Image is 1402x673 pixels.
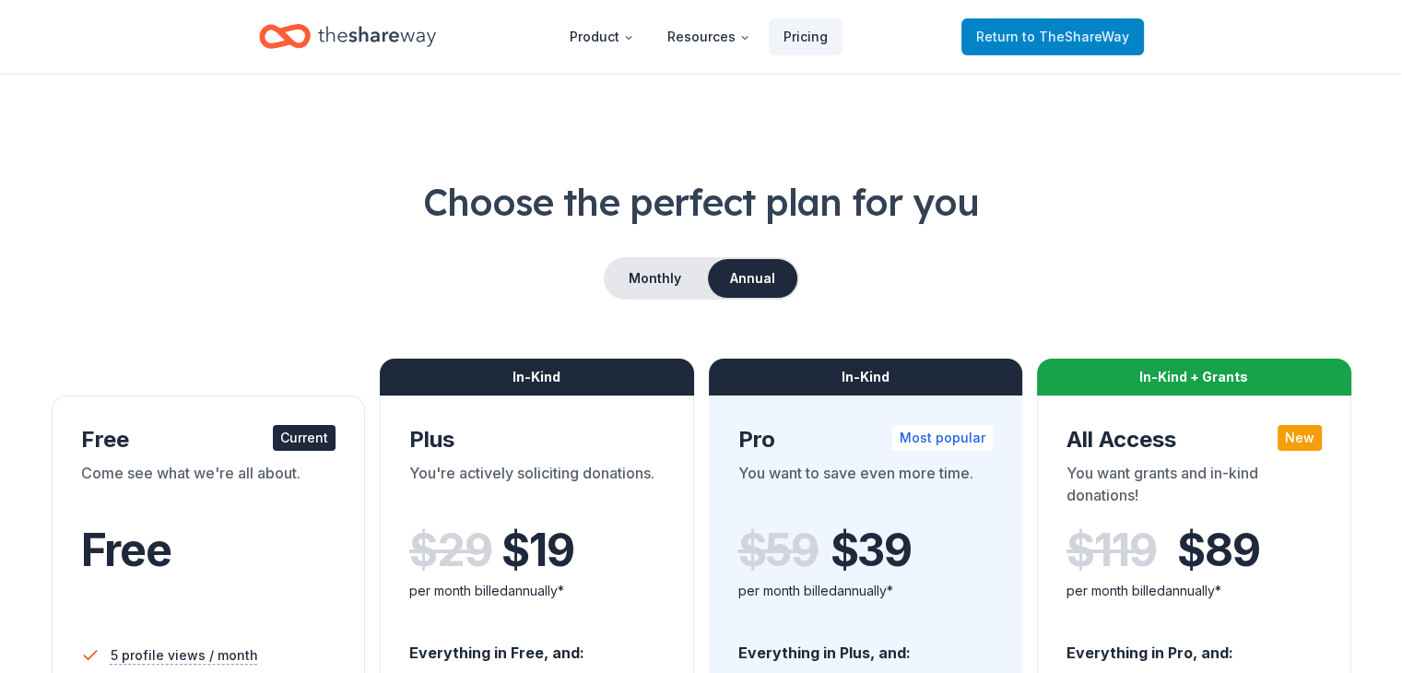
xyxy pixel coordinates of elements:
div: per month billed annually* [409,580,665,602]
div: Everything in Free, and: [409,626,665,665]
div: You want to save even more time. [738,462,994,514]
div: You're actively soliciting donations. [409,462,665,514]
nav: Main [555,15,842,58]
div: per month billed annually* [1066,580,1322,602]
span: $ 89 [1177,525,1259,576]
div: Plus [409,425,665,455]
button: Resources [653,18,765,55]
a: Pricing [769,18,842,55]
div: Everything in Pro, and: [1066,626,1322,665]
div: Free [81,425,336,455]
div: In-Kind + Grants [1037,359,1351,396]
div: New [1278,425,1322,451]
button: Monthly [606,259,704,298]
div: In-Kind [380,359,694,396]
button: Annual [708,259,797,298]
span: to TheShareWay [1022,29,1129,44]
a: Returnto TheShareWay [961,18,1144,55]
span: $ 19 [501,525,573,576]
div: All Access [1066,425,1322,455]
button: Product [555,18,649,55]
a: Home [259,15,436,58]
h1: Choose the perfect plan for you [44,176,1358,228]
span: Free [81,523,171,577]
div: Most popular [892,425,993,451]
div: Everything in Plus, and: [738,626,994,665]
span: $ 39 [831,525,912,576]
div: Pro [738,425,994,455]
div: In-Kind [709,359,1023,396]
div: You want grants and in-kind donations! [1066,462,1322,514]
span: 5 profile views / month [111,644,258,667]
div: Come see what we're all about. [81,462,336,514]
span: Return [976,26,1129,48]
div: Current [273,425,336,451]
div: per month billed annually* [738,580,994,602]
